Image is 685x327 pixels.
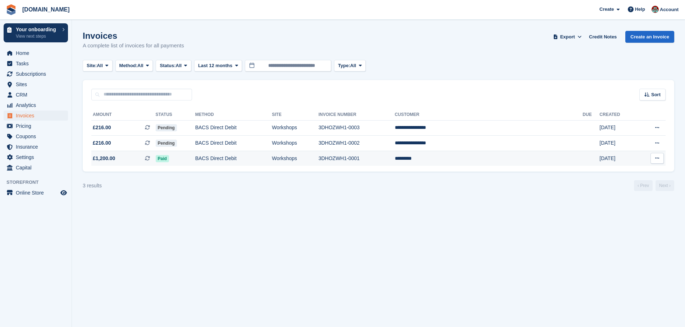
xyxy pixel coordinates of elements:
[599,151,638,166] td: [DATE]
[87,62,97,69] span: Site:
[4,69,68,79] a: menu
[660,6,679,13] span: Account
[83,60,113,72] button: Site: All
[319,109,395,121] th: Invoice Number
[599,136,638,151] td: [DATE]
[350,62,356,69] span: All
[272,109,318,121] th: Site
[6,4,17,15] img: stora-icon-8386f47178a22dfd0bd8f6a31ec36ba5ce8667c1dd55bd0f319d3a0aa187defe.svg
[176,62,182,69] span: All
[83,31,184,41] h1: Invoices
[652,6,659,13] img: Will Dougan
[319,151,395,166] td: 3DHOZWH1-0001
[16,131,59,141] span: Coupons
[625,31,674,43] a: Create an Invoice
[4,23,68,42] a: Your onboarding View next steps
[272,136,318,151] td: Workshops
[633,180,676,191] nav: Page
[195,120,272,136] td: BACS Direct Debit
[4,59,68,69] a: menu
[634,180,653,191] a: Previous
[334,60,366,72] button: Type: All
[272,151,318,166] td: Workshops
[16,27,59,32] p: Your onboarding
[16,188,59,198] span: Online Store
[319,136,395,151] td: 3DHOZWH1-0002
[560,33,575,41] span: Export
[194,60,242,72] button: Last 12 months
[16,33,59,39] p: View next steps
[4,142,68,152] a: menu
[195,151,272,166] td: BACS Direct Debit
[195,136,272,151] td: BACS Direct Debit
[4,131,68,141] a: menu
[16,90,59,100] span: CRM
[156,109,195,121] th: Status
[156,124,177,131] span: Pending
[137,62,143,69] span: All
[16,79,59,89] span: Sites
[552,31,583,43] button: Export
[4,152,68,162] a: menu
[319,120,395,136] td: 3DHOZWH1-0003
[599,6,614,13] span: Create
[195,109,272,121] th: Method
[16,152,59,162] span: Settings
[272,120,318,136] td: Workshops
[16,69,59,79] span: Subscriptions
[93,155,115,162] span: £1,200.00
[583,109,599,121] th: Due
[16,163,59,173] span: Capital
[16,48,59,58] span: Home
[586,31,620,43] a: Credit Notes
[156,60,191,72] button: Status: All
[97,62,103,69] span: All
[91,109,156,121] th: Amount
[16,111,59,121] span: Invoices
[4,48,68,58] a: menu
[4,79,68,89] a: menu
[4,188,68,198] a: menu
[156,155,169,162] span: Paid
[156,140,177,147] span: Pending
[83,182,102,190] div: 3 results
[4,111,68,121] a: menu
[16,100,59,110] span: Analytics
[93,139,111,147] span: £216.00
[4,100,68,110] a: menu
[635,6,645,13] span: Help
[599,120,638,136] td: [DATE]
[338,62,350,69] span: Type:
[16,59,59,69] span: Tasks
[4,90,68,100] a: menu
[19,4,73,15] a: [DOMAIN_NAME]
[16,142,59,152] span: Insurance
[93,124,111,131] span: £216.00
[599,109,638,121] th: Created
[198,62,232,69] span: Last 12 months
[656,180,674,191] a: Next
[395,109,583,121] th: Customer
[119,62,138,69] span: Method:
[4,163,68,173] a: menu
[651,91,661,98] span: Sort
[160,62,175,69] span: Status:
[83,42,184,50] p: A complete list of invoices for all payments
[16,121,59,131] span: Pricing
[59,188,68,197] a: Preview store
[115,60,153,72] button: Method: All
[4,121,68,131] a: menu
[6,179,72,186] span: Storefront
